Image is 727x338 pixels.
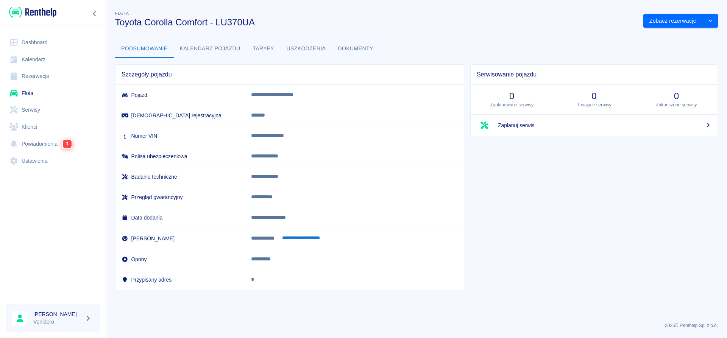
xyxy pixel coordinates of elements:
a: 0Zaplanowane serwisy [471,85,553,114]
h6: Numer VIN [122,132,239,140]
p: Zakończone serwisy [641,101,711,108]
button: Kalendarz pojazdu [174,40,246,58]
button: Zobacz rezerwacje [643,14,703,28]
button: Taryfy [246,40,281,58]
h6: Polisa ubezpieczeniowa [122,153,239,160]
p: Zaplanowane serwisy [477,101,547,108]
span: Zaplanuj serwis [498,121,711,129]
h3: 0 [641,91,711,101]
a: Kalendarz [6,51,100,68]
h6: Przypisany adres [122,276,239,283]
button: Dokumenty [332,40,379,58]
span: Serwisowanie pojazdu [477,71,711,78]
h6: Pojazd [122,91,239,99]
button: drop-down [703,14,718,28]
span: Flota [115,11,129,16]
h6: Przegląd gwarancyjny [122,193,239,201]
h3: 0 [477,91,547,101]
a: 0Zakończone serwisy [635,85,718,114]
h6: [PERSON_NAME] [33,310,82,318]
h6: Data dodania [122,214,239,221]
h3: Toyota Corolla Comfort - LU370UA [115,17,637,28]
a: Powiadomienia1 [6,135,100,153]
a: Ustawienia [6,153,100,170]
a: 0Trwające serwisy [553,85,635,114]
a: Renthelp logo [6,6,56,19]
a: Klienci [6,118,100,136]
h6: Badanie techniczne [122,173,239,181]
h6: [DEMOGRAPHIC_DATA] rejestracyjna [122,112,239,119]
h6: Opony [122,255,239,263]
a: Dashboard [6,34,100,51]
a: Flota [6,85,100,102]
p: 2025 © Renthelp Sp. z o.o. [115,322,718,329]
p: Venidero [33,318,82,326]
a: Rezerwacje [6,68,100,85]
span: Szczegóły pojazdu [122,71,458,78]
h3: 0 [559,91,629,101]
button: Zwiń nawigację [89,9,100,19]
a: Zaplanuj serwis [471,115,718,136]
button: Podsumowanie [115,40,174,58]
img: Renthelp logo [9,6,56,19]
p: Trwające serwisy [559,101,629,108]
h6: [PERSON_NAME] [122,235,239,242]
button: Uszkodzenia [281,40,332,58]
a: Serwisy [6,101,100,118]
span: 1 [63,140,72,148]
